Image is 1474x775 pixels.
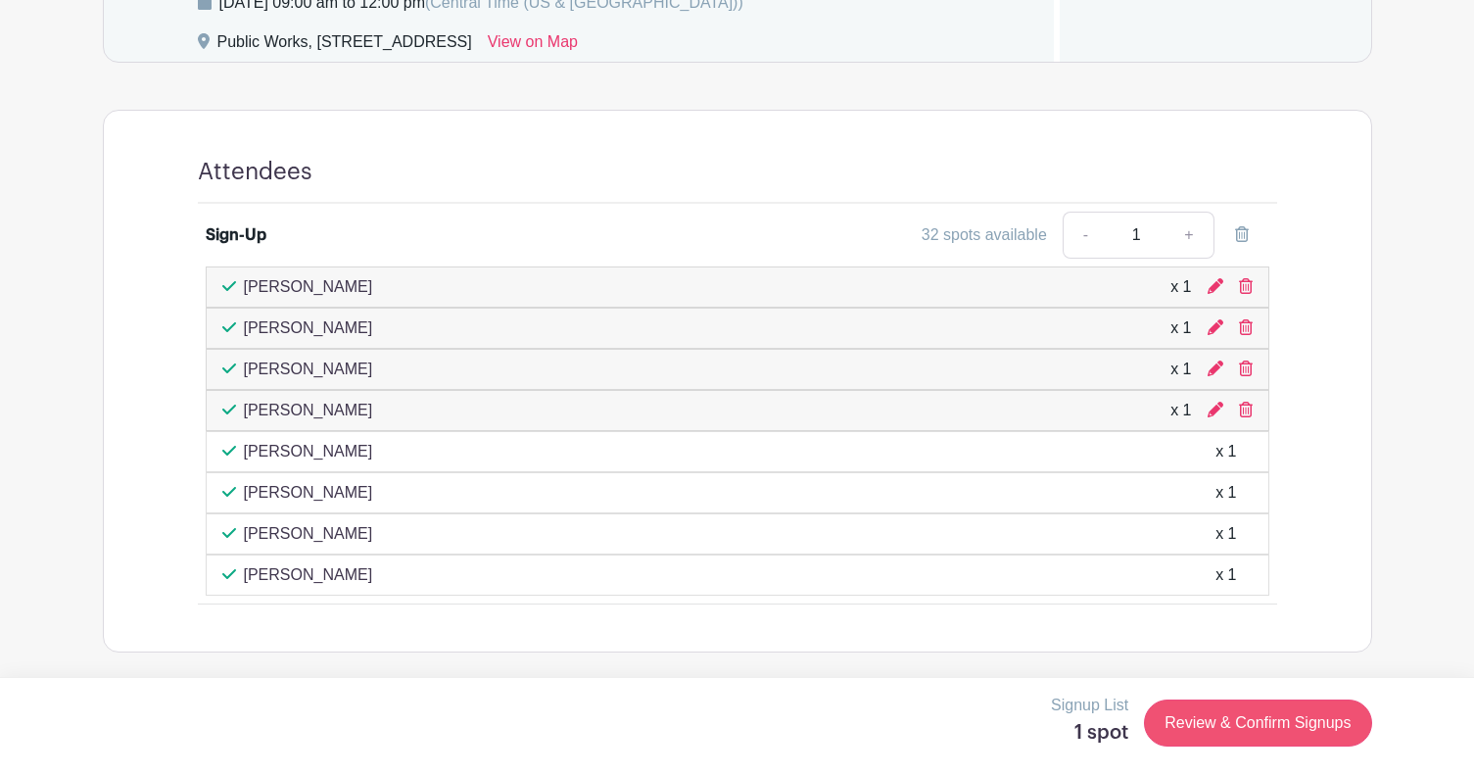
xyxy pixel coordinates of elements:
div: Public Works, [STREET_ADDRESS] [217,30,472,62]
a: View on Map [488,30,578,62]
p: [PERSON_NAME] [244,440,373,463]
p: [PERSON_NAME] [244,316,373,340]
div: x 1 [1215,563,1236,587]
div: x 1 [1170,358,1191,381]
div: x 1 [1170,399,1191,422]
p: [PERSON_NAME] [244,275,373,299]
p: [PERSON_NAME] [244,399,373,422]
div: x 1 [1170,316,1191,340]
p: [PERSON_NAME] [244,358,373,381]
div: x 1 [1170,275,1191,299]
p: Signup List [1051,694,1128,717]
a: Review & Confirm Signups [1144,700,1371,747]
p: [PERSON_NAME] [244,563,373,587]
h5: 1 spot [1051,721,1128,745]
a: - [1063,212,1108,259]
a: + [1165,212,1213,259]
div: x 1 [1215,522,1236,546]
p: [PERSON_NAME] [244,522,373,546]
div: x 1 [1215,481,1236,505]
div: 32 spots available [922,223,1047,247]
div: x 1 [1215,440,1236,463]
p: [PERSON_NAME] [244,481,373,505]
div: Sign-Up [206,223,266,247]
h4: Attendees [198,158,312,186]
